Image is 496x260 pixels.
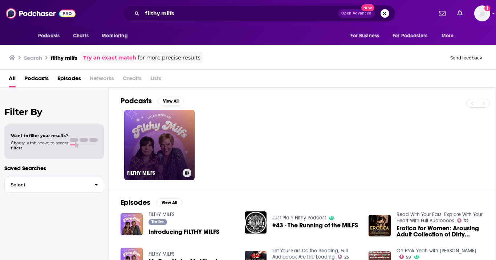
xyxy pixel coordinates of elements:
img: User Profile [474,5,490,21]
span: 32 [464,219,468,223]
img: #43 - The Running of the MILFS [245,211,267,234]
a: Podcasts [24,73,49,87]
p: Saved Searches [4,165,104,172]
a: Try an exact match [83,54,136,62]
button: open menu [345,29,388,43]
a: Let Your Ears Do the Reading, Full Audiobook Are the Leading [272,248,348,260]
a: PodcastsView All [121,96,184,106]
h3: filthy milfs [51,54,77,61]
a: Just Plain Filthy Podcast [272,215,326,221]
span: Choose a tab above to access filters. [11,140,68,150]
span: Open Advanced [341,12,371,15]
span: Select [5,182,89,187]
button: Open AdvancedNew [338,9,375,18]
a: 23 [338,255,349,259]
button: Select [4,177,104,193]
a: FILTHY MILFS [149,211,174,218]
a: Read With Your Ears, Explore With Your Heart With Full Audiobook [397,211,483,224]
span: Trailer [151,220,164,224]
button: open menu [436,29,463,43]
span: for more precise results [138,54,200,62]
span: Want to filter your results? [11,133,68,138]
button: Send feedback [448,55,484,61]
button: View All [156,198,182,207]
img: Erotica for Women: Arousing Adult Collection of Dirty Taboo Sex Stories, Orgasmic, Rough Spanking... [369,215,391,237]
span: Podcasts [38,31,60,41]
span: New [361,4,374,11]
div: Search podcasts, credits, & more... [122,5,395,22]
span: For Business [350,31,379,41]
span: Networks [90,73,114,87]
svg: Add a profile image [484,5,490,11]
input: Search podcasts, credits, & more... [142,8,338,19]
a: Charts [68,29,93,43]
h3: Search [24,54,42,61]
img: Podchaser - Follow, Share and Rate Podcasts [6,7,76,20]
a: All [9,73,16,87]
span: Credits [123,73,142,87]
a: FILTHY MILFS [124,110,195,180]
span: For Podcasters [393,31,427,41]
h3: FILTHY MILFS [127,170,180,176]
a: Oh F*ck Yeah with Ruan Willow [397,248,476,254]
span: Charts [73,31,89,41]
span: More [442,31,454,41]
a: Show notifications dropdown [436,7,448,20]
a: 32 [457,218,468,223]
h2: Filter By [4,107,104,117]
span: Monitoring [102,31,127,41]
a: Erotica for Women: Arousing Adult Collection of Dirty Taboo Sex Stories, Orgasmic, Rough Spanking... [397,225,484,238]
a: 59 [399,255,411,259]
a: EpisodesView All [121,198,182,207]
span: 23 [344,256,349,259]
a: Introducing FILTHY MILFS [149,229,219,235]
span: 59 [406,256,411,259]
button: open menu [388,29,438,43]
a: FILTHY MILFS [149,251,174,257]
a: #43 - The Running of the MILFS [272,222,358,228]
h2: Podcasts [121,96,152,106]
button: Show profile menu [474,5,490,21]
a: Episodes [57,73,81,87]
img: Introducing FILTHY MILFS [121,213,143,235]
button: open menu [97,29,137,43]
button: View All [158,97,184,106]
h2: Episodes [121,198,150,207]
span: Lists [150,73,161,87]
span: Logged in as AparnaKulkarni [474,5,490,21]
button: open menu [33,29,69,43]
a: Show notifications dropdown [454,7,465,20]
